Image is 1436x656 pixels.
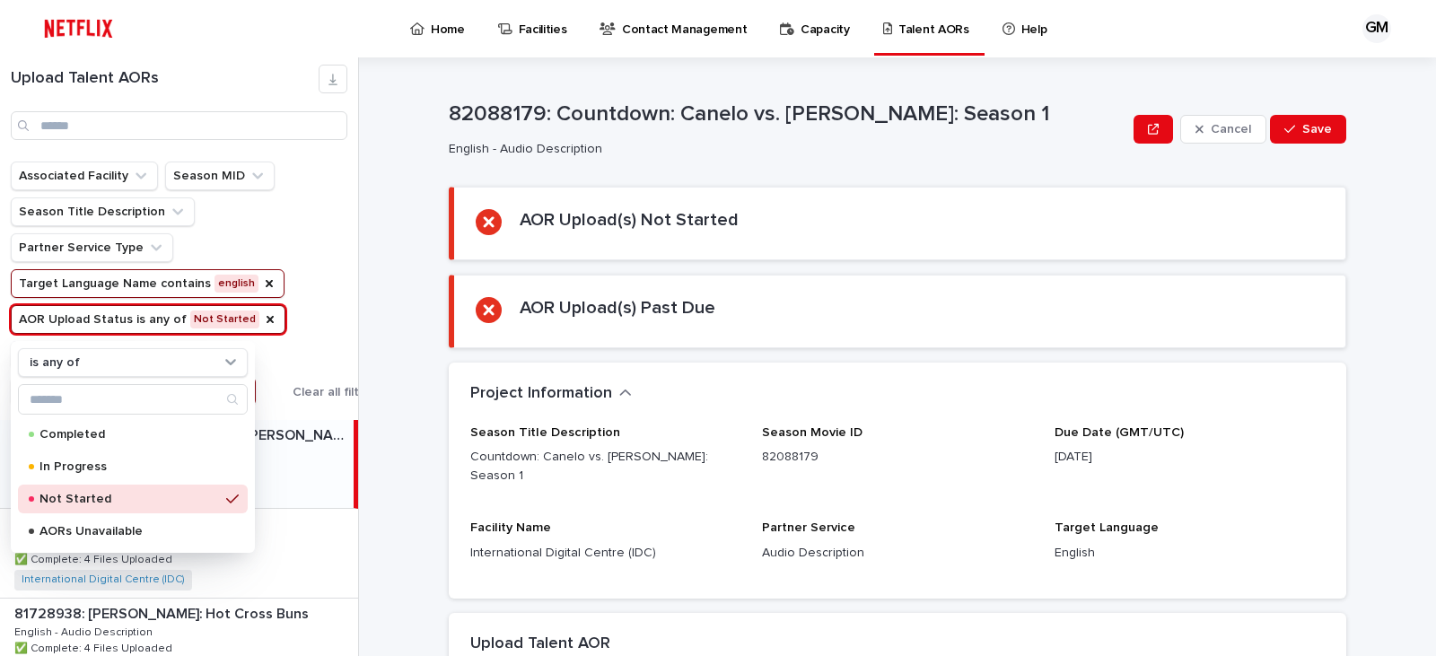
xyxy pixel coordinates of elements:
p: Audio Description [762,544,1032,563]
input: Search [11,111,347,140]
p: International Digital Centre (IDC) [470,544,740,563]
p: is any of [30,355,80,371]
button: AOR Upload Status [11,305,285,334]
span: Due Date (GMT/UTC) [1055,426,1184,439]
h2: Project Information [470,384,612,404]
p: [DATE] [1055,448,1325,467]
button: Project Information [470,384,632,404]
p: AORs Unavailable [39,525,219,538]
a: International Digital Centre (IDC) [22,573,185,586]
p: 82088179 [762,448,1032,467]
p: ✅ Complete: 4 Files Uploaded [14,639,176,655]
span: Clear all filters [293,386,378,398]
button: Associated Facility [11,162,158,190]
p: English - Audio Description [449,142,1119,157]
button: Clear all filters [285,379,378,406]
div: GM [1362,14,1391,43]
button: Partner Service Type [11,233,173,262]
h2: AOR Upload(s) Not Started [520,209,739,231]
button: Target Language Name [11,269,285,298]
button: Cancel [1180,115,1266,144]
button: Season MID [165,162,275,190]
p: Countdown: Canelo vs. [PERSON_NAME]: Season 1 [470,448,740,485]
button: Season Title Description [11,197,195,226]
p: 82088179: Countdown: Canelo vs. [PERSON_NAME]: Season 1 [449,101,1126,127]
h2: Upload Talent AOR [470,634,610,654]
span: Facility Name [470,521,551,534]
img: ifQbXi3ZQGMSEF7WDB7W [36,11,121,47]
div: Search [18,384,248,415]
p: 81728938: [PERSON_NAME]: Hot Cross Buns [14,602,312,623]
span: Partner Service [762,521,855,534]
p: English - Audio Description [14,623,156,639]
span: Cancel [1211,123,1251,136]
span: Season Title Description [470,426,620,439]
span: Target Language [1055,521,1159,534]
span: Season Movie ID [762,426,862,439]
p: In Progress [39,460,219,473]
button: Save [1270,115,1346,144]
span: Save [1302,123,1332,136]
input: Search [19,385,247,414]
p: Completed [39,428,219,441]
h1: Upload Talent AORs [11,69,319,89]
p: ✅ Complete: 4 Files Uploaded [14,550,176,566]
h2: AOR Upload(s) Past Due [520,297,715,319]
p: Not Started [39,493,219,505]
p: English [1055,544,1325,563]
